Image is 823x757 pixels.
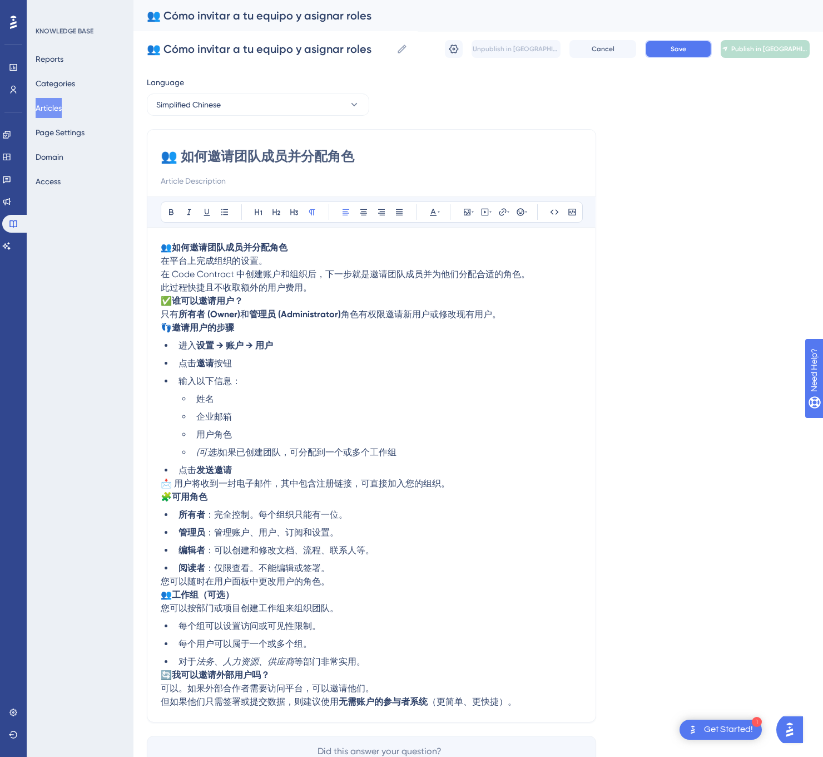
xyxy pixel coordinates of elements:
[179,509,205,520] strong: 所有者
[36,27,93,36] div: KNOWLEDGE BASE
[205,509,348,520] span: ：完全控制。每个组织只能有一位。
[671,45,686,53] span: Save
[214,358,232,368] span: 按钮
[161,296,172,306] span: ✅
[161,309,179,319] span: 只有
[196,394,214,404] span: 姓名
[731,45,809,53] span: Publish in [GEOGRAPHIC_DATA]-CN
[294,656,365,667] span: 等部门非常实用。
[36,73,75,94] button: Categories
[147,8,782,23] div: 👥 Cómo invitar a tu equipo y asignar roles
[196,465,232,475] strong: 发送邀请
[645,40,712,58] button: Save
[196,656,294,667] em: 法务、人力资源、供应商
[161,603,339,613] span: 您可以按部门或项目创建工作组来组织团队。
[341,309,501,319] span: 角色有权限邀请新用户或修改现有用户。
[36,98,62,118] button: Articles
[776,713,810,746] iframe: UserGuiding AI Assistant Launcher
[179,563,205,573] strong: 阅读者
[161,576,330,587] span: 您可以随时在用户面板中更改用户的角色。
[428,696,517,707] span: （更简单、更快捷）。
[172,296,243,306] strong: 谁可以邀请用户？
[680,720,762,740] div: Open Get Started! checklist, remaining modules: 1
[161,269,530,279] span: 在 Code Contract 中创建账户和组织后，下一步就是邀请团队成员并为他们分配合适的角色。
[26,3,70,16] span: Need Help?
[472,40,561,58] button: Unpublish in [GEOGRAPHIC_DATA]-CN
[36,49,63,69] button: Reports
[205,545,374,556] span: ：可以创建和修改文档、流程、联系人等。
[161,255,267,266] span: 在平台上完成组织的设置。
[196,340,273,351] strong: 设置 → 账户 → 用户
[36,122,85,142] button: Page Settings
[179,465,196,475] span: 点击
[161,683,374,694] span: 可以。如果外部合作者需要访问平台，可以邀请他们。
[240,309,249,319] span: 和
[179,638,312,649] span: 每个用户可以属于一个或多个组。
[161,322,172,333] span: 👣
[147,76,184,89] span: Language
[704,724,753,736] div: Get Started!
[172,670,270,680] strong: 我可以邀请外部用户吗？
[36,147,63,167] button: Domain
[686,723,700,736] img: launcher-image-alternative-text
[721,40,810,58] button: Publish in [GEOGRAPHIC_DATA]-CN
[339,696,428,707] strong: 无需账户的参与者系统
[205,527,339,538] span: ：管理账户、用户、订阅和设置。
[569,40,636,58] button: Cancel
[179,656,196,667] span: 对于
[161,242,172,253] span: 👥
[161,696,339,707] span: 但如果他们只需签署或提交数据，则建议使用
[172,322,234,333] strong: 邀请用户的步骤
[205,563,330,573] span: ：仅限查看。不能编辑或签署。
[179,621,321,631] span: 每个组可以设置访问或可见性限制。
[196,411,232,422] span: 企业邮箱
[179,376,241,386] span: 输入以下信息：
[473,45,559,53] span: Unpublish in [GEOGRAPHIC_DATA]-CN
[161,478,450,489] span: 📩 用户将收到一封电子邮件，其中包含注册链接，可直接加入您的组织。
[161,589,172,600] span: 👥
[196,447,219,458] em: (可选)
[249,309,341,319] strong: 管理员 (Administrator)
[161,148,582,165] input: Article Title
[172,242,287,253] strong: 如何邀请团队成员并分配角色
[172,589,234,600] strong: 工作组（可选）
[196,358,214,368] strong: 邀请
[179,545,205,556] strong: 编辑者
[179,358,196,368] span: 点击
[161,670,172,680] span: 🔄
[161,174,582,188] input: Article Description
[161,491,172,502] span: 🧩
[161,282,312,293] span: 此过程快捷且不收取额外的用户费用。
[752,717,762,727] div: 1
[179,340,196,351] span: 进入
[172,491,207,502] strong: 可用角色
[179,527,205,538] strong: 管理员
[147,94,369,116] button: Simplified Chinese
[592,45,614,53] span: Cancel
[156,98,221,111] span: Simplified Chinese
[36,171,61,191] button: Access
[219,447,396,458] span: 如果已创建团队，可分配到一个或多个工作组
[147,41,392,57] input: Article Name
[196,429,232,440] span: 用户角色
[179,309,240,319] strong: 所有者 (Owner)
